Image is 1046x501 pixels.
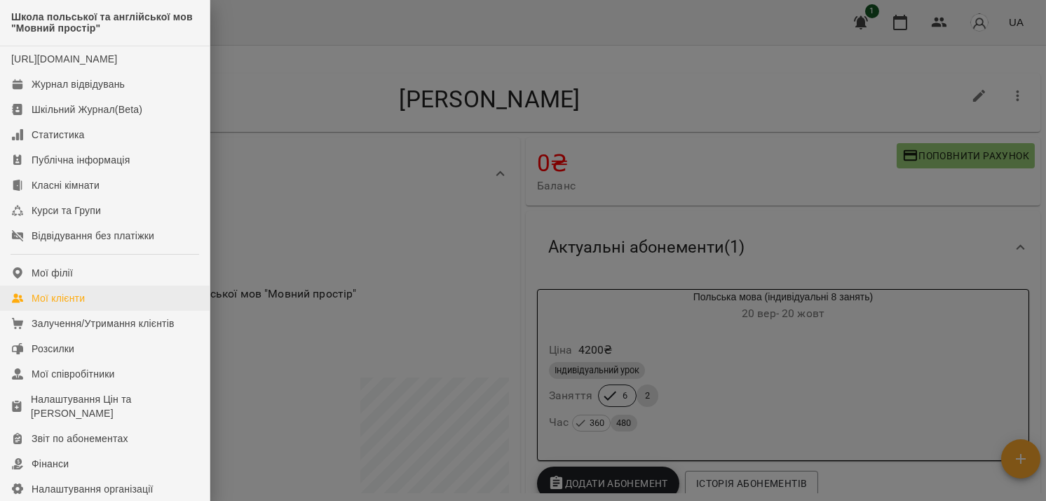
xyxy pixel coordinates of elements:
[32,153,130,167] div: Публічна інформація
[32,128,85,142] div: Статистика
[11,53,117,65] a: [URL][DOMAIN_NAME]
[32,102,142,116] div: Шкільний Журнал(Beta)
[32,266,73,280] div: Мої філії
[31,392,198,420] div: Налаштування Цін та [PERSON_NAME]
[32,457,69,471] div: Фінанси
[32,342,74,356] div: Розсилки
[32,178,100,192] div: Класні кімнати
[32,203,101,218] div: Курси та Групи
[32,482,154,496] div: Налаштування організації
[32,229,154,243] div: Відвідування без платіжки
[32,77,125,91] div: Журнал відвідувань
[32,367,115,381] div: Мої співробітники
[11,11,198,34] span: Школа польської та англійської мов "Мовний простір"
[32,432,128,446] div: Звіт по абонементах
[32,291,85,305] div: Мої клієнти
[32,316,175,330] div: Залучення/Утримання клієнтів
